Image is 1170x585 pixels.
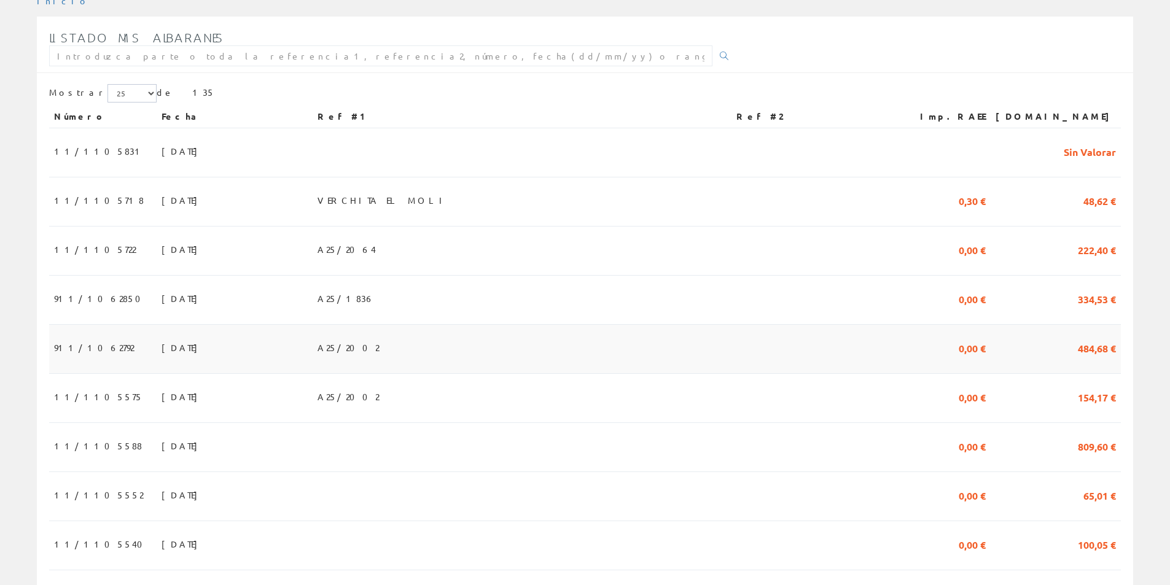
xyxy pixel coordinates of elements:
[162,337,204,358] span: [DATE]
[162,288,204,309] span: [DATE]
[959,484,986,505] span: 0,00 €
[318,239,376,260] span: A25/2064
[1078,239,1116,260] span: 222,40 €
[731,106,899,128] th: Ref #2
[54,386,143,407] span: 11/1105575
[1083,484,1116,505] span: 65,01 €
[162,386,204,407] span: [DATE]
[54,533,150,554] span: 11/1105540
[54,288,148,309] span: 911/1062850
[959,533,986,554] span: 0,00 €
[54,239,136,260] span: 11/1105722
[54,484,143,505] span: 11/1105552
[162,484,204,505] span: [DATE]
[318,337,379,358] span: A25/2002
[1078,288,1116,309] span: 334,53 €
[899,106,991,128] th: Imp.RAEE
[162,141,204,161] span: [DATE]
[54,141,145,161] span: 11/1105831
[1078,386,1116,407] span: 154,17 €
[1064,141,1116,161] span: Sin Valorar
[54,337,134,358] span: 911/1062792
[318,288,375,309] span: A25/1836
[318,386,379,407] span: A25/2002
[959,288,986,309] span: 0,00 €
[49,30,224,45] span: Listado mis albaranes
[49,106,157,128] th: Número
[313,106,731,128] th: Ref #1
[959,190,986,211] span: 0,30 €
[162,435,204,456] span: [DATE]
[959,239,986,260] span: 0,00 €
[54,190,144,211] span: 11/1105718
[1078,435,1116,456] span: 809,60 €
[49,84,157,103] label: Mostrar
[1078,533,1116,554] span: 100,05 €
[991,106,1121,128] th: [DOMAIN_NAME]
[49,84,1121,106] div: de 135
[162,239,204,260] span: [DATE]
[1083,190,1116,211] span: 48,62 €
[162,533,204,554] span: [DATE]
[49,45,712,66] input: Introduzca parte o toda la referencia1, referencia2, número, fecha(dd/mm/yy) o rango de fechas(dd...
[1078,337,1116,358] span: 484,68 €
[959,435,986,456] span: 0,00 €
[959,337,986,358] span: 0,00 €
[318,190,448,211] span: VERCHITA EL MOLI
[157,106,313,128] th: Fecha
[162,190,204,211] span: [DATE]
[959,386,986,407] span: 0,00 €
[107,84,157,103] select: Mostrar
[54,435,142,456] span: 11/1105588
